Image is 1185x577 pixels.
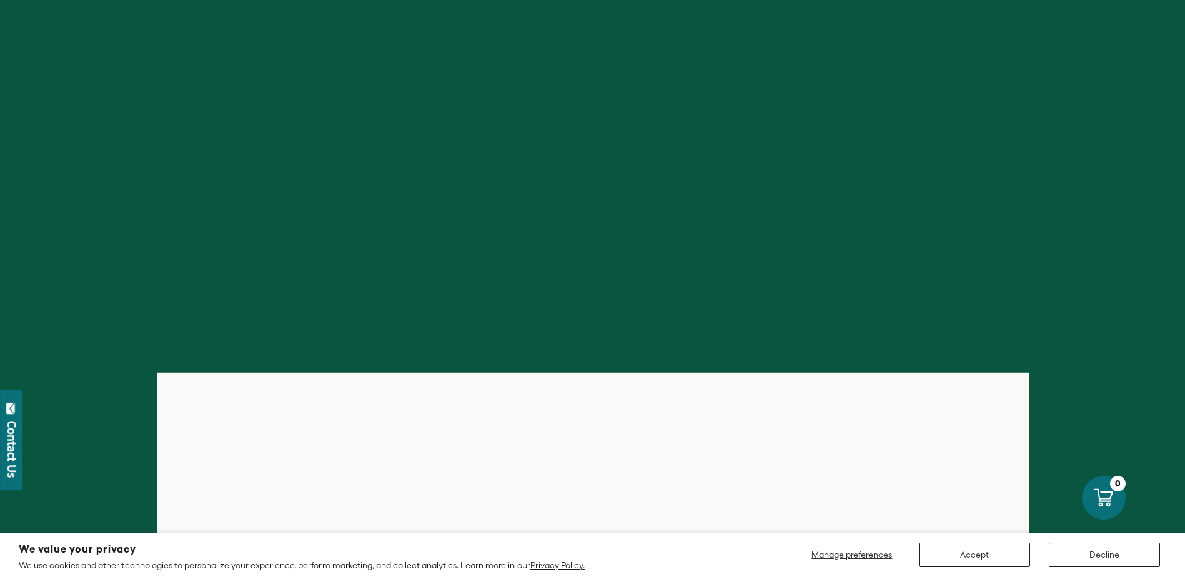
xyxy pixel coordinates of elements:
[919,543,1030,567] button: Accept
[1110,476,1126,491] div: 0
[1049,543,1160,567] button: Decline
[6,421,18,478] div: Contact Us
[19,560,585,571] p: We use cookies and other technologies to personalize your experience, perform marketing, and coll...
[530,560,585,570] a: Privacy Policy.
[19,544,585,555] h2: We value your privacy
[811,550,892,560] span: Manage preferences
[804,543,900,567] button: Manage preferences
